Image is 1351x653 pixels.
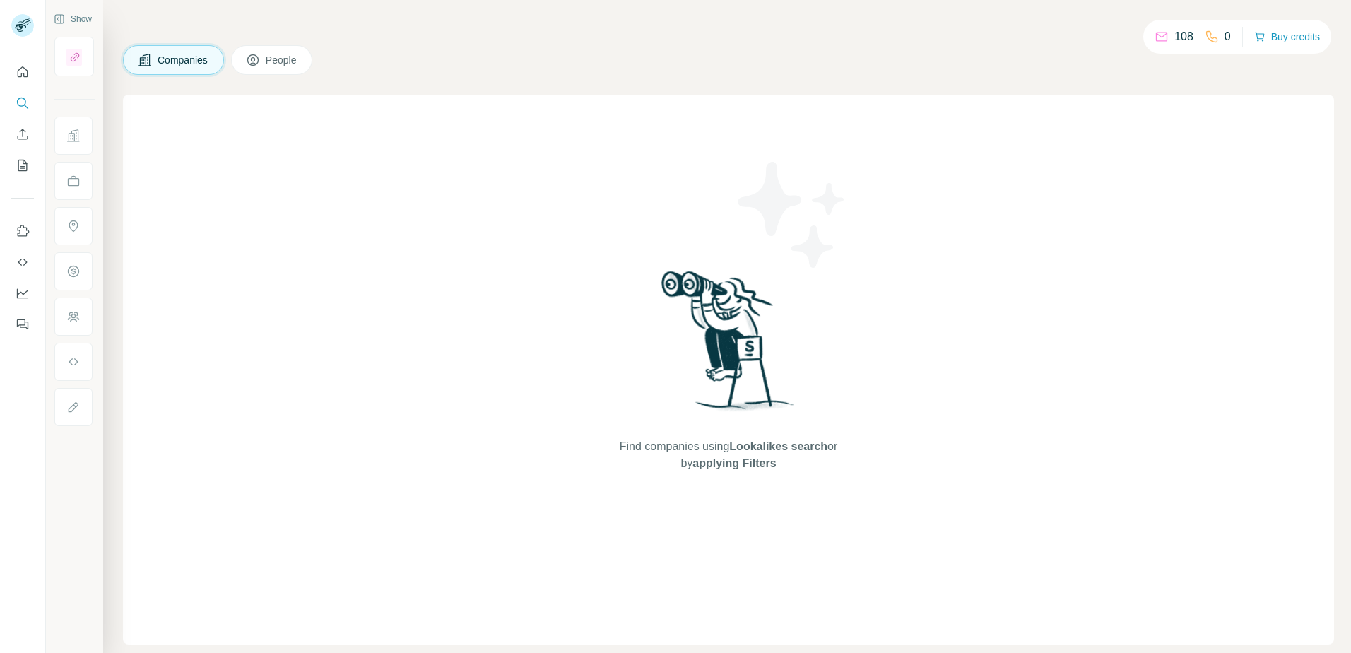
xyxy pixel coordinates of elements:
button: Buy credits [1254,27,1320,47]
span: People [266,53,298,67]
span: Find companies using or by [615,438,842,472]
span: applying Filters [692,457,776,469]
p: 108 [1174,28,1193,45]
p: 0 [1225,28,1231,45]
span: Lookalikes search [729,440,827,452]
button: Show [44,8,102,30]
img: Surfe Illustration - Woman searching with binoculars [655,267,802,425]
button: Dashboard [11,281,34,306]
img: Surfe Illustration - Stars [728,151,856,278]
button: Enrich CSV [11,122,34,147]
button: Use Surfe on LinkedIn [11,218,34,244]
button: Feedback [11,312,34,337]
button: Search [11,90,34,116]
button: My lists [11,153,34,178]
span: Companies [158,53,209,67]
h4: Search [123,17,1334,37]
button: Quick start [11,59,34,85]
button: Use Surfe API [11,249,34,275]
